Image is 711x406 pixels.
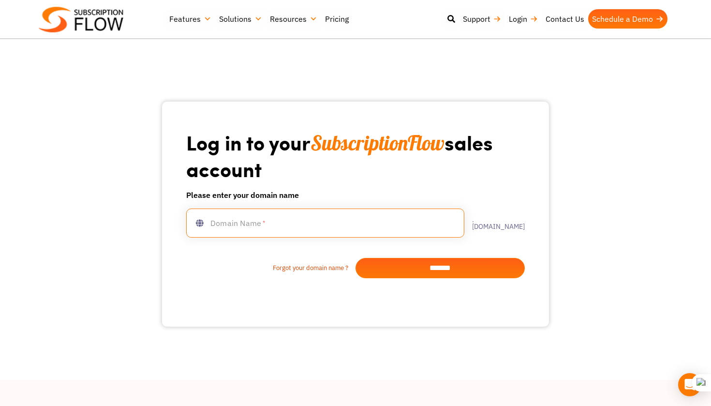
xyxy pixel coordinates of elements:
[215,9,266,29] a: Solutions
[321,9,353,29] a: Pricing
[459,9,505,29] a: Support
[186,189,525,201] h6: Please enter your domain name
[505,9,542,29] a: Login
[165,9,215,29] a: Features
[186,263,355,273] a: Forgot your domain name ?
[186,130,525,181] h1: Log in to your sales account
[266,9,321,29] a: Resources
[588,9,667,29] a: Schedule a Demo
[311,130,444,156] span: SubscriptionFlow
[39,7,123,32] img: Subscriptionflow
[678,373,701,396] div: Open Intercom Messenger
[464,216,525,230] label: .[DOMAIN_NAME]
[542,9,588,29] a: Contact Us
